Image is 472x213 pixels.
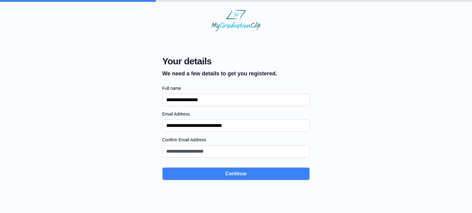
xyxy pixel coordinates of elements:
button: Continue [162,167,310,180]
label: Full name [162,85,310,91]
p: We need a few details to get you registered. [162,69,277,78]
label: Confirm Email Address [162,137,310,143]
label: Email Address [162,111,310,117]
span: Your details [162,56,277,67]
img: MyGraduationClip [211,10,261,31]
